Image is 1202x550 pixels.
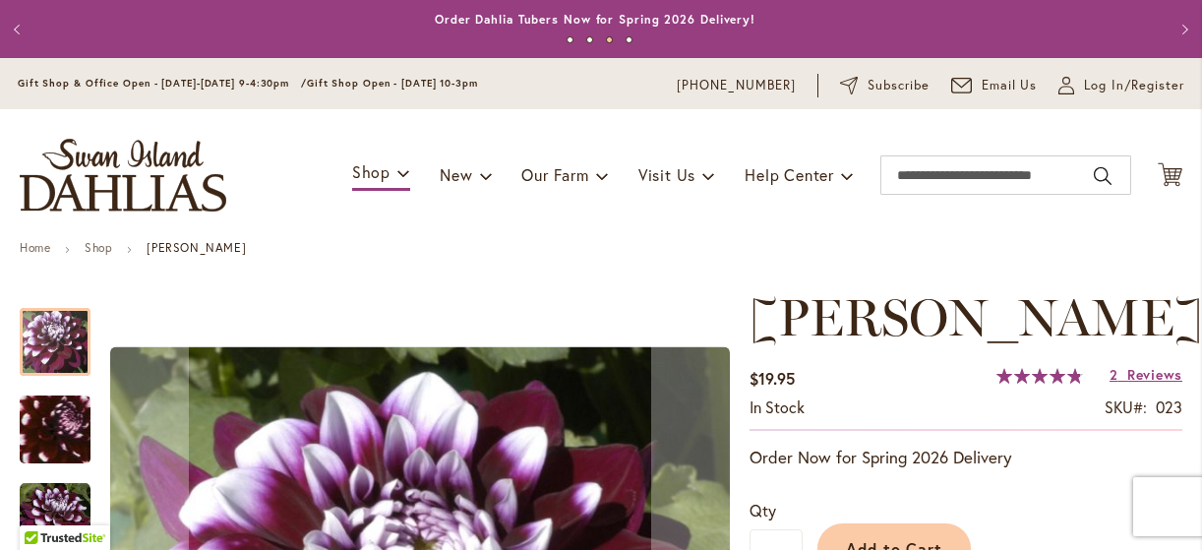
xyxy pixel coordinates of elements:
a: Subscribe [840,76,930,95]
button: 3 of 4 [606,36,613,43]
button: Next [1163,10,1202,49]
iframe: Launch Accessibility Center [15,480,70,535]
span: Gift Shop Open - [DATE] 10-3pm [307,77,478,90]
strong: SKU [1105,397,1147,417]
a: Home [20,240,50,255]
button: 4 of 4 [626,36,632,43]
span: Visit Us [638,164,695,185]
span: Email Us [982,76,1038,95]
span: In stock [750,397,805,417]
span: Log In/Register [1084,76,1184,95]
a: Shop [85,240,112,255]
span: Reviews [1127,365,1182,384]
a: Log In/Register [1058,76,1184,95]
span: 2 [1110,365,1118,384]
div: 023 [1156,397,1182,419]
a: [PHONE_NUMBER] [677,76,796,95]
div: 97% [996,368,1083,384]
div: Ryan C [20,288,110,376]
span: Our Farm [521,164,588,185]
span: New [440,164,472,185]
span: Subscribe [868,76,930,95]
div: Ryan C [20,376,110,463]
a: store logo [20,139,226,212]
span: Gift Shop & Office Open - [DATE]-[DATE] 9-4:30pm / [18,77,307,90]
span: $19.95 [750,368,795,389]
a: Email Us [951,76,1038,95]
p: Order Now for Spring 2026 Delivery [750,446,1182,469]
button: 2 of 4 [586,36,593,43]
button: 1 of 4 [567,36,573,43]
span: Qty [750,500,776,520]
strong: [PERSON_NAME] [147,240,246,255]
a: 2 Reviews [1110,365,1182,384]
div: Availability [750,397,805,419]
span: Help Center [745,164,834,185]
a: Order Dahlia Tubers Now for Spring 2026 Delivery! [435,12,755,27]
span: Shop [352,161,391,182]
